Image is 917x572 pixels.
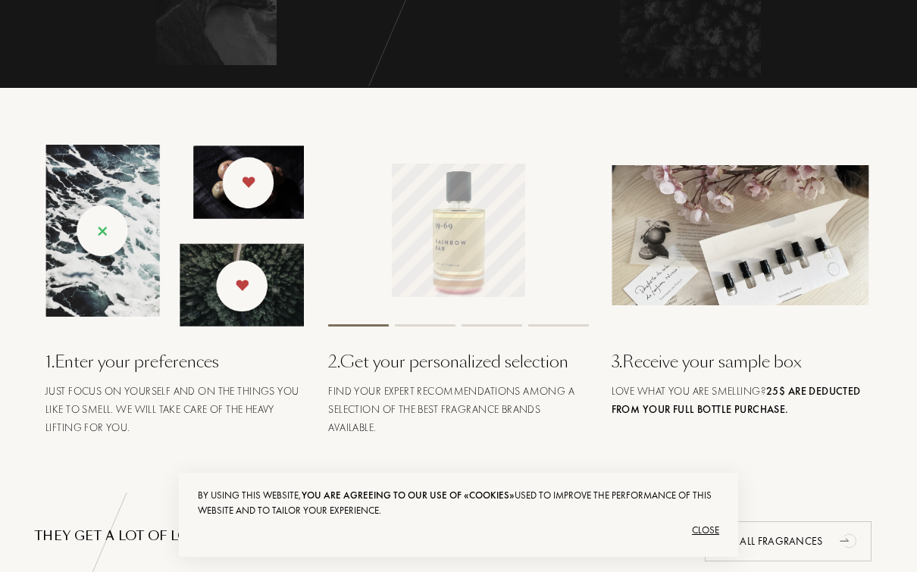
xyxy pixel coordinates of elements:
div: Find your expert recommendations among a selection of the best fragrance brands available. [328,382,588,436]
div: 3 . Receive your sample box [612,349,872,374]
div: Just focus on yourself and on the things you like to smell. We will take care of the heavy liftin... [45,382,305,436]
div: THEY GET A LOT OF LOVE [34,527,883,545]
img: box_landing_top.png [612,165,872,305]
div: See all fragrances [705,521,872,561]
img: landing_swipe.png [45,145,304,327]
div: By using this website, used to improve the performance of this website and to tailor your experie... [198,488,719,518]
div: 1 . Enter your preferences [45,349,305,374]
a: See all fragrancesanimation [693,521,883,561]
span: Love what you are smelling? [612,384,861,416]
span: you are agreeing to our use of «cookies» [302,489,515,502]
div: 2 . Get your personalized selection [328,349,588,374]
div: Close [198,518,719,542]
div: animation [834,525,865,555]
